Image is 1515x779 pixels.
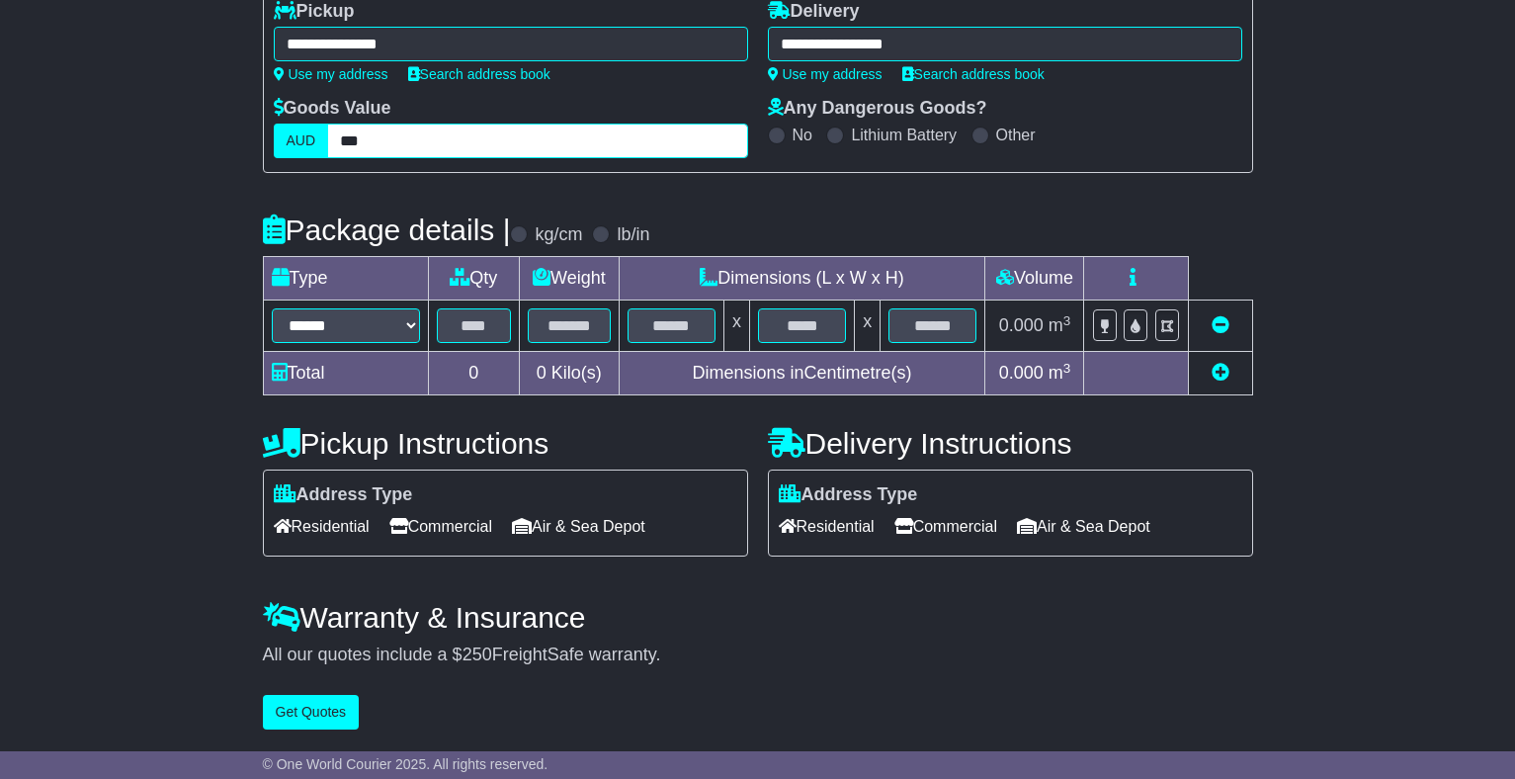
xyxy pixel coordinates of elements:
td: Qty [428,257,520,301]
h4: Pickup Instructions [263,427,748,460]
span: m [1049,363,1071,383]
label: Lithium Battery [851,126,957,144]
span: 0 [537,363,547,383]
label: Goods Value [274,98,391,120]
label: Address Type [274,484,413,506]
h4: Package details | [263,214,511,246]
td: Volume [985,257,1084,301]
div: All our quotes include a $ FreightSafe warranty. [263,645,1253,666]
label: Other [996,126,1036,144]
span: 0.000 [999,363,1044,383]
h4: Warranty & Insurance [263,601,1253,634]
span: © One World Courier 2025. All rights reserved. [263,756,548,772]
label: Delivery [768,1,860,23]
label: Any Dangerous Goods? [768,98,987,120]
a: Add new item [1212,363,1229,383]
a: Use my address [768,66,883,82]
h4: Delivery Instructions [768,427,1253,460]
td: Kilo(s) [520,352,620,395]
td: Dimensions in Centimetre(s) [619,352,985,395]
span: 0.000 [999,315,1044,335]
td: Type [263,257,428,301]
label: No [793,126,812,144]
span: m [1049,315,1071,335]
a: Search address book [902,66,1045,82]
button: Get Quotes [263,695,360,730]
a: Search address book [408,66,550,82]
label: Address Type [779,484,918,506]
td: x [855,301,881,352]
td: Dimensions (L x W x H) [619,257,985,301]
span: Residential [274,511,370,542]
label: kg/cm [535,224,582,246]
span: Commercial [894,511,997,542]
label: lb/in [617,224,649,246]
label: AUD [274,124,329,158]
span: Commercial [389,511,492,542]
sup: 3 [1063,313,1071,328]
td: Weight [520,257,620,301]
span: 250 [463,645,492,664]
td: Total [263,352,428,395]
a: Use my address [274,66,388,82]
td: 0 [428,352,520,395]
span: Residential [779,511,875,542]
span: Air & Sea Depot [512,511,645,542]
a: Remove this item [1212,315,1229,335]
td: x [723,301,749,352]
span: Air & Sea Depot [1017,511,1150,542]
label: Pickup [274,1,355,23]
sup: 3 [1063,361,1071,376]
